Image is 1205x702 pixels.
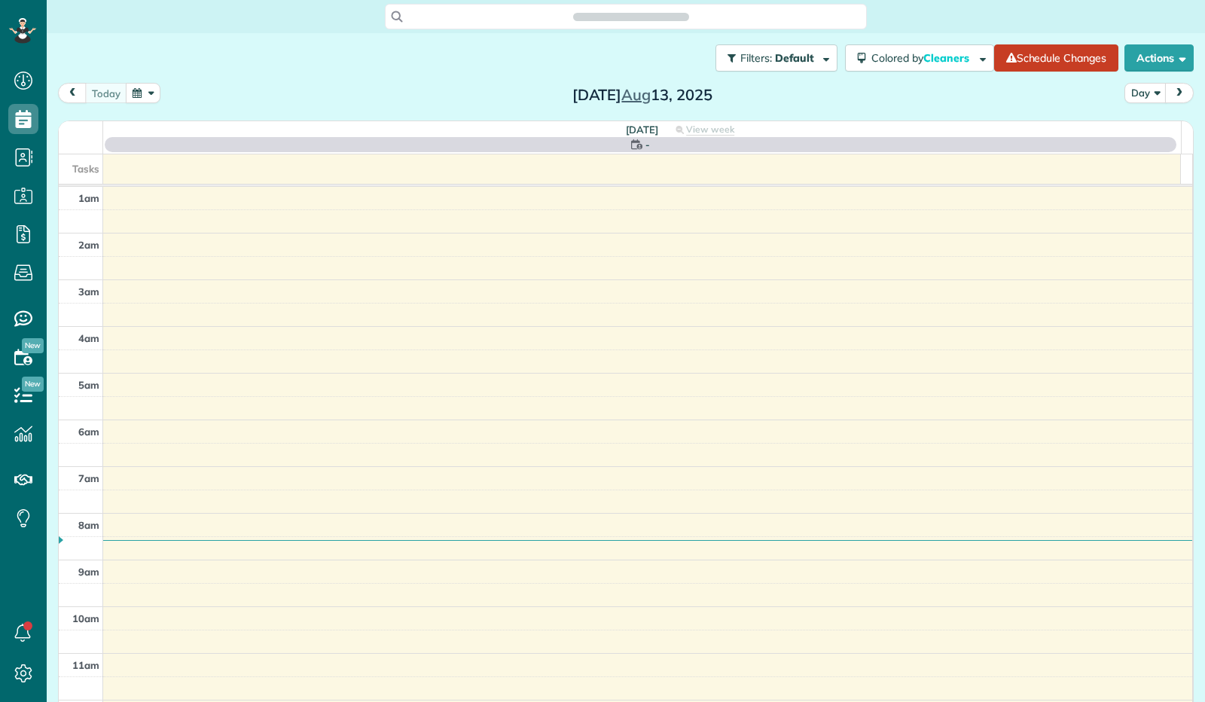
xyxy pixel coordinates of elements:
[72,163,99,175] span: Tasks
[78,566,99,578] span: 9am
[715,44,837,72] button: Filters: Default
[78,379,99,391] span: 5am
[845,44,994,72] button: Colored byCleaners
[78,285,99,298] span: 3am
[645,137,650,152] span: -
[78,332,99,344] span: 4am
[871,51,975,65] span: Colored by
[923,51,972,65] span: Cleaners
[78,472,99,484] span: 7am
[22,338,44,353] span: New
[621,85,651,104] span: Aug
[85,83,127,103] button: today
[775,51,815,65] span: Default
[686,124,734,136] span: View week
[626,124,658,136] span: [DATE]
[708,44,837,72] a: Filters: Default
[740,51,772,65] span: Filters:
[1124,44,1194,72] button: Actions
[588,9,673,24] span: Search ZenMaid…
[78,239,99,251] span: 2am
[72,659,99,671] span: 11am
[1165,83,1194,103] button: next
[78,192,99,204] span: 1am
[72,612,99,624] span: 10am
[58,83,87,103] button: prev
[22,377,44,392] span: New
[1124,83,1167,103] button: Day
[78,519,99,531] span: 8am
[78,426,99,438] span: 6am
[994,44,1118,72] a: Schedule Changes
[548,87,737,103] h2: [DATE] 13, 2025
